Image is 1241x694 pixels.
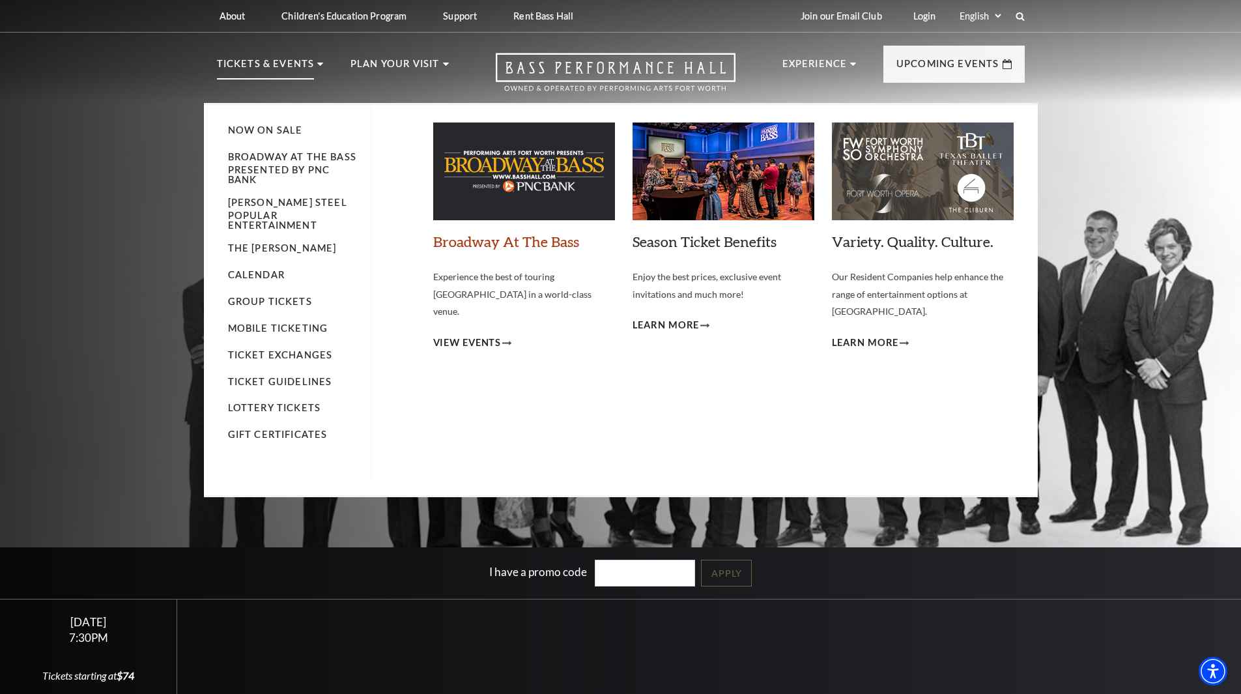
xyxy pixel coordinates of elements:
[16,632,162,643] div: 7:30PM
[281,10,407,22] p: Children's Education Program
[1199,657,1227,686] div: Accessibility Menu
[957,10,1003,22] select: Select:
[228,269,285,280] a: Calendar
[350,56,440,80] p: Plan Your Visit
[633,317,700,334] span: Learn More
[228,429,328,440] a: Gift Certificates
[433,123,615,220] img: batb-meganav-279x150.jpg
[16,669,162,683] div: Tickets starting at
[489,565,587,579] label: I have a promo code
[832,268,1014,321] p: Our Resident Companies help enhance the range of entertainment options at [GEOGRAPHIC_DATA].
[832,335,899,351] span: Learn More
[433,268,615,321] p: Experience the best of touring [GEOGRAPHIC_DATA] in a world-class venue.
[228,197,347,230] a: [PERSON_NAME] Steel Popular Entertainment
[16,615,162,629] div: [DATE]
[633,123,814,220] img: benefits_mega-nav_279x150.jpg
[220,10,246,22] p: About
[513,10,573,22] p: Rent Bass Hall
[228,151,356,184] a: Broadway At The Bass presented by PNC Bank
[228,349,333,360] a: Ticket Exchanges
[633,233,777,250] a: Season Ticket Benefits
[228,376,332,387] a: Ticket Guidelines
[633,268,814,303] p: Enjoy the best prices, exclusive event invitations and much more!
[832,123,1014,220] img: 11121_resco_mega-nav-individual-block_279x150.jpg
[228,296,312,307] a: Group Tickets
[433,335,502,351] span: View Events
[782,56,848,80] p: Experience
[228,402,321,413] a: Lottery Tickets
[832,233,993,250] a: Variety. Quality. Culture.
[433,335,512,351] a: View Events
[217,56,315,80] p: Tickets & Events
[633,317,710,334] a: Learn More Season Ticket Benefits
[896,56,999,80] p: Upcoming Events
[443,10,477,22] p: Support
[228,323,328,334] a: Mobile Ticketing
[228,242,337,253] a: The [PERSON_NAME]
[228,124,303,136] a: Now On Sale
[117,669,134,682] span: $74
[433,233,579,250] a: Broadway At The Bass
[832,335,909,351] a: Learn More Variety. Quality. Culture.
